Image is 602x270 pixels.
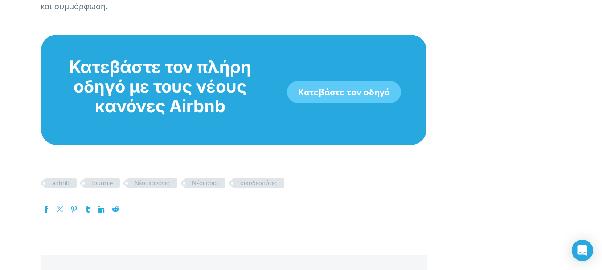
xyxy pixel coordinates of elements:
[43,206,50,213] a: Facebook
[287,81,401,103] a: Κατεβάστε τον οδηγό
[69,56,251,116] span: Κατεβάστε τον πλήρη οδηγό με τους νέους κανόνες Airbnb
[98,206,105,213] a: LinkedIn
[233,178,284,188] a: οικοδεσπότες
[57,206,64,213] a: Twitter
[127,178,177,188] a: Νέοι κανόνες
[70,206,78,213] a: Pinterest
[572,240,593,261] div: Open Intercom Messenger
[84,206,91,213] a: Tumblr
[185,178,225,188] a: Νέοι όροι
[45,178,77,188] a: airbnb
[84,178,120,188] a: tourmie
[112,206,119,213] a: Reddit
